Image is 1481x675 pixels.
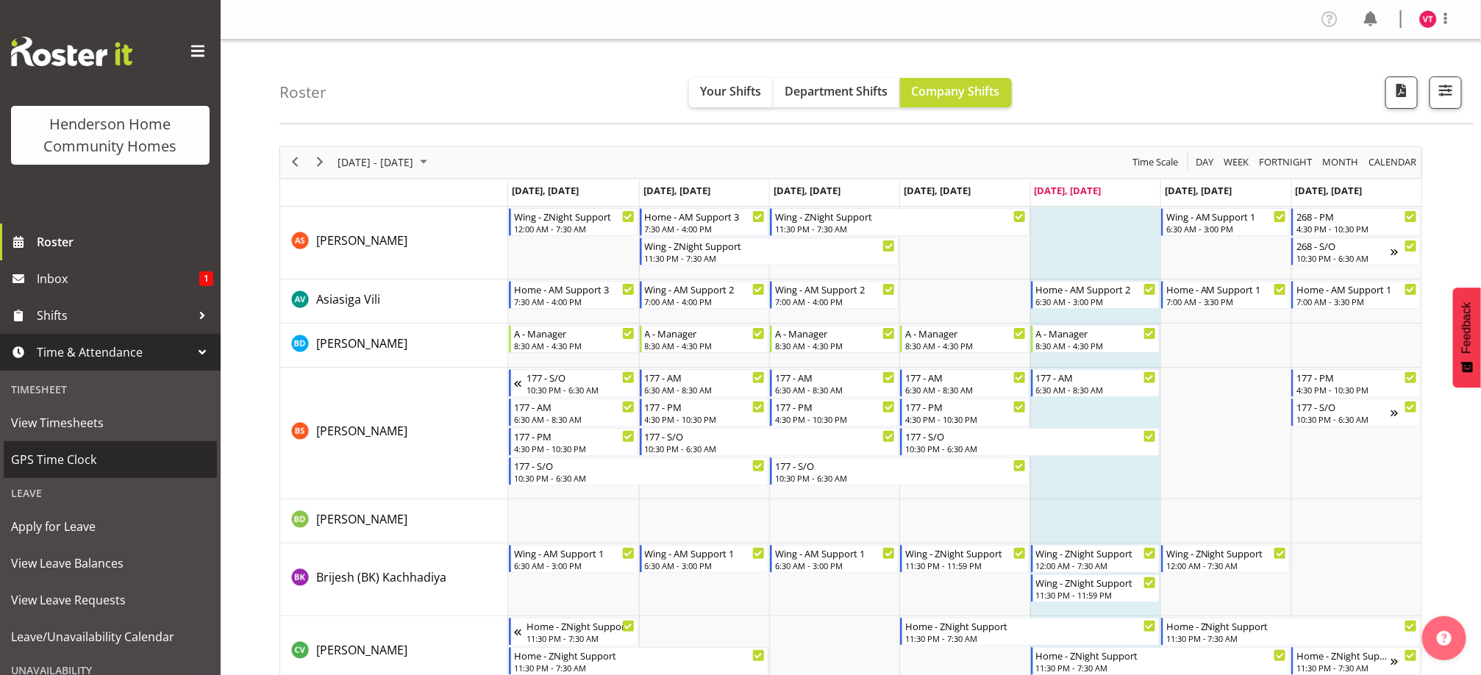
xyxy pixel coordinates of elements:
div: 177 - PM [645,399,765,414]
div: Wing - ZNight Support [645,238,896,253]
a: Brijesh (BK) Kachhadiya [316,568,446,586]
button: Company Shifts [900,78,1012,107]
div: 268 - S/O [1296,238,1391,253]
div: 7:00 AM - 3:30 PM [1296,296,1416,307]
div: 11:30 PM - 7:30 AM [527,632,634,644]
span: Month [1321,153,1360,171]
span: Day [1194,153,1215,171]
div: Home - AM Support 3 [645,209,765,224]
div: 268 - PM [1296,209,1416,224]
span: Week [1222,153,1250,171]
span: Inbox [37,268,199,290]
div: Home - AM Support 1 [1296,282,1416,296]
div: Arshdeep Singh"s event - Home - AM Support 3 Begin From Tuesday, September 16, 2025 at 7:30:00 AM... [640,208,768,236]
div: 11:30 PM - 7:30 AM [1036,662,1287,674]
div: 6:30 AM - 8:30 AM [1036,384,1156,396]
a: GPS Time Clock [4,441,217,478]
div: Arshdeep Singh"s event - Wing - ZNight Support Begin From Monday, September 15, 2025 at 12:00:00 ... [509,208,638,236]
div: Wing - AM Support 2 [645,282,765,296]
div: 10:30 PM - 6:30 AM [645,443,896,454]
td: Asiasiga Vili resource [280,279,508,324]
div: Billie Sothern"s event - 177 - PM Begin From Wednesday, September 17, 2025 at 4:30:00 PM GMT+12:0... [770,399,899,426]
img: Rosterit website logo [11,37,132,66]
button: Filter Shifts [1430,76,1462,109]
a: View Leave Balances [4,545,217,582]
div: Billie Sothern"s event - 177 - S/O Begin From Monday, September 15, 2025 at 10:30:00 PM GMT+12:00... [509,457,768,485]
span: Your Shifts [701,83,762,99]
button: Month [1366,153,1419,171]
span: [PERSON_NAME] [316,642,407,658]
span: Time Scale [1131,153,1180,171]
div: 177 - S/O [527,370,634,385]
img: help-xxl-2.png [1437,631,1452,646]
div: 177 - AM [645,370,765,385]
div: 177 - AM [514,399,634,414]
td: Billie-Rose Dunlop resource [280,499,508,543]
td: Barbara Dunlop resource [280,324,508,368]
div: 4:30 PM - 10:30 PM [1296,384,1416,396]
span: [DATE], [DATE] [904,184,971,197]
div: 177 - S/O [905,429,1156,443]
div: Wing - ZNight Support [1036,575,1156,590]
a: [PERSON_NAME] [316,422,407,440]
a: Asiasiga Vili [316,290,380,308]
span: [PERSON_NAME] [316,232,407,249]
div: Asiasiga Vili"s event - Home - AM Support 1 Begin From Sunday, September 21, 2025 at 7:00:00 AM G... [1291,281,1420,309]
button: Feedback - Show survey [1453,287,1481,387]
div: 8:30 AM - 4:30 PM [905,340,1025,351]
div: Wing - ZNight Support [775,209,1026,224]
div: 6:30 AM - 8:30 AM [905,384,1025,396]
span: 1 [199,271,213,286]
div: Asiasiga Vili"s event - Home - AM Support 3 Begin From Monday, September 15, 2025 at 7:30:00 AM G... [509,281,638,309]
div: 6:30 AM - 8:30 AM [514,413,634,425]
div: Billie Sothern"s event - 177 - PM Begin From Tuesday, September 16, 2025 at 4:30:00 PM GMT+12:00 ... [640,399,768,426]
div: A - Manager [905,326,1025,340]
div: Brijesh (BK) Kachhadiya"s event - Wing - ZNight Support Begin From Saturday, September 20, 2025 a... [1161,545,1290,573]
div: Wing - AM Support 1 [1166,209,1286,224]
button: Timeline Week [1221,153,1252,171]
span: Company Shifts [912,83,1000,99]
div: 7:00 AM - 4:00 PM [645,296,765,307]
div: 177 - S/O [514,458,765,473]
div: Cheenee Vargas"s event - Home - ZNight Support Begin From Monday, September 15, 2025 at 11:30:00 ... [509,647,768,675]
div: Brijesh (BK) Kachhadiya"s event - Wing - AM Support 1 Begin From Monday, September 15, 2025 at 6:... [509,545,638,573]
div: Billie Sothern"s event - 177 - AM Begin From Tuesday, September 16, 2025 at 6:30:00 AM GMT+12:00 ... [640,369,768,397]
span: View Leave Requests [11,589,210,611]
div: 10:30 PM - 6:30 AM [775,472,1026,484]
div: A - Manager [514,326,634,340]
div: 6:30 AM - 3:00 PM [514,560,634,571]
span: [PERSON_NAME] [316,335,407,351]
div: 4:30 PM - 10:30 PM [645,413,765,425]
span: Feedback [1460,302,1474,354]
a: View Timesheets [4,404,217,441]
div: Arshdeep Singh"s event - 268 - PM Begin From Sunday, September 21, 2025 at 4:30:00 PM GMT+12:00 E... [1291,208,1420,236]
div: 7:30 AM - 4:00 PM [514,296,634,307]
div: Cheenee Vargas"s event - Home - ZNight Support Begin From Friday, September 19, 2025 at 11:30:00 ... [1031,647,1291,675]
div: 6:30 AM - 3:00 PM [645,560,765,571]
div: Barbara Dunlop"s event - A - Manager Begin From Tuesday, September 16, 2025 at 8:30:00 AM GMT+12:... [640,325,768,353]
span: [DATE], [DATE] [643,184,710,197]
td: Billie Sothern resource [280,368,508,499]
div: Asiasiga Vili"s event - Home - AM Support 2 Begin From Friday, September 19, 2025 at 6:30:00 AM G... [1031,281,1160,309]
div: 10:30 PM - 6:30 AM [905,443,1156,454]
div: Billie Sothern"s event - 177 - S/O Begin From Thursday, September 18, 2025 at 10:30:00 PM GMT+12:... [900,428,1160,456]
a: [PERSON_NAME] [316,510,407,528]
div: Home - ZNight Support [1036,648,1287,662]
div: 10:30 PM - 6:30 AM [514,472,765,484]
div: 7:00 AM - 4:00 PM [775,296,895,307]
span: Shifts [37,304,191,326]
div: 10:30 PM - 6:30 AM [1296,252,1391,264]
div: 8:30 AM - 4:30 PM [1036,340,1156,351]
div: Brijesh (BK) Kachhadiya"s event - Wing - AM Support 1 Begin From Wednesday, September 17, 2025 at... [770,545,899,573]
span: GPS Time Clock [11,449,210,471]
div: Asiasiga Vili"s event - Wing - AM Support 2 Begin From Wednesday, September 17, 2025 at 7:00:00 A... [770,281,899,309]
div: Home - AM Support 2 [1036,282,1156,296]
div: Billie Sothern"s event - 177 - S/O Begin From Sunday, September 21, 2025 at 10:30:00 PM GMT+12:00... [1291,399,1420,426]
span: Brijesh (BK) Kachhadiya [316,569,446,585]
button: Previous [285,153,305,171]
span: [DATE] - [DATE] [336,153,415,171]
span: [DATE], [DATE] [774,184,841,197]
div: 177 - AM [775,370,895,385]
div: 10:30 PM - 6:30 AM [1296,413,1391,425]
div: Home - ZNight Support [514,648,765,662]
